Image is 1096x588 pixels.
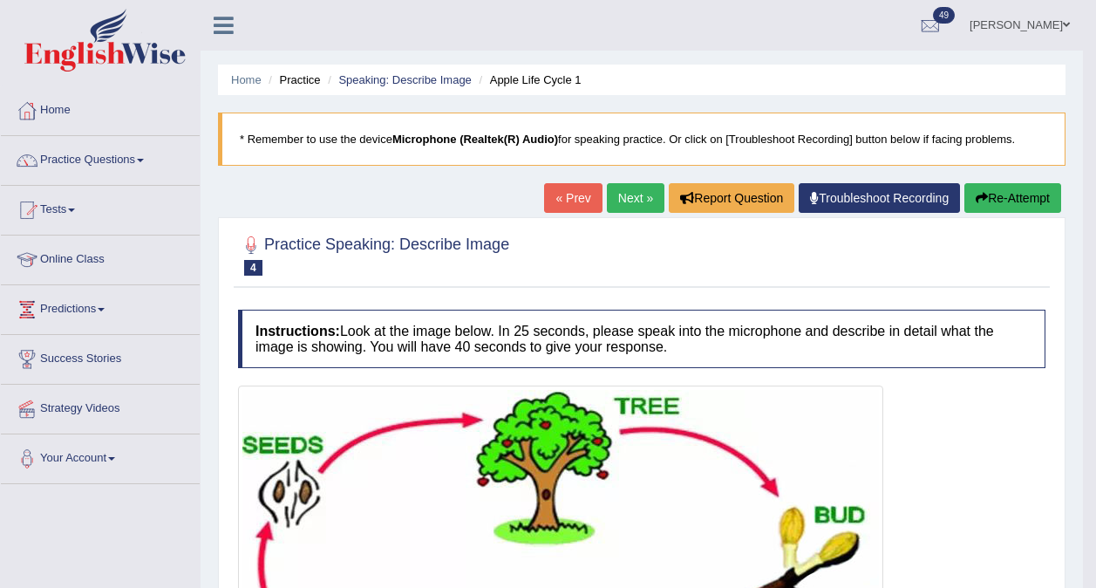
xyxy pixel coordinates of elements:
[1,434,200,478] a: Your Account
[238,310,1045,368] h4: Look at the image below. In 25 seconds, please speak into the microphone and describe in detail w...
[1,86,200,130] a: Home
[338,73,471,86] a: Speaking: Describe Image
[1,385,200,428] a: Strategy Videos
[1,335,200,379] a: Success Stories
[264,72,320,88] li: Practice
[244,260,262,276] span: 4
[669,183,794,213] button: Report Question
[238,232,509,276] h2: Practice Speaking: Describe Image
[607,183,664,213] a: Next »
[933,7,955,24] span: 49
[1,186,200,229] a: Tests
[964,183,1061,213] button: Re-Attempt
[799,183,960,213] a: Troubleshoot Recording
[255,324,340,338] b: Instructions:
[392,133,558,146] b: Microphone (Realtek(R) Audio)
[1,285,200,329] a: Predictions
[231,73,262,86] a: Home
[218,113,1065,166] blockquote: * Remember to use the device for speaking practice. Or click on [Troubleshoot Recording] button b...
[544,183,602,213] a: « Prev
[1,236,200,279] a: Online Class
[474,72,581,88] li: Apple Life Cycle 1
[1,136,200,180] a: Practice Questions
